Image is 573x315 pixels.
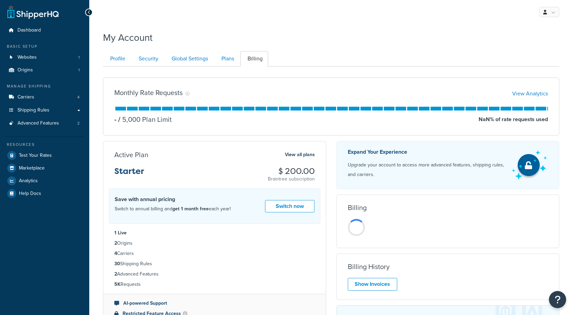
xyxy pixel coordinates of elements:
a: Origins 1 [5,64,84,77]
h3: $ 200.00 [268,167,315,176]
a: Dashboard [5,24,84,37]
p: - [114,115,116,124]
a: Show Invoices [348,278,397,291]
a: ShipperHQ Home [7,5,59,19]
li: Shipping Rules [114,260,315,268]
a: Advanced Features 2 [5,117,84,130]
strong: 4 [114,250,117,257]
a: Switch now [265,200,314,213]
a: Billing [240,51,268,67]
p: Switch to annual billing and each year! [115,205,231,213]
a: Global Settings [164,51,214,67]
strong: 5K [114,281,121,288]
p: Braintree subscription [268,176,315,183]
li: Carriers [114,250,315,257]
a: Marketplace [5,162,84,174]
p: 5,000 Plan Limit [116,115,172,124]
span: Advanced Features [18,120,59,126]
p: Upgrade your account to access more advanced features, shipping rules, and carriers. [348,160,506,179]
a: Analytics [5,175,84,187]
span: 2 [77,120,80,126]
p: NaN % of rate requests used [479,115,548,124]
span: Help Docs [19,191,41,197]
a: Expand Your Experience Upgrade your account to access more advanced features, shipping rules, and... [336,141,560,189]
a: View all plans [285,150,315,159]
div: Manage Shipping [5,83,84,89]
strong: 30 [114,260,120,267]
strong: 2 [114,270,117,278]
span: Marketplace [19,165,45,171]
span: 1 [78,55,80,60]
button: Open Resource Center [549,291,566,308]
h3: Monthly Rate Requests [114,89,183,96]
span: Shipping Rules [18,107,49,113]
li: Advanced Features [114,270,315,278]
h3: Active Plan [114,151,148,159]
a: View Analytics [512,90,548,97]
a: Shipping Rules [5,104,84,117]
p: Expand Your Experience [348,147,506,157]
h3: Billing [348,204,367,211]
a: Websites 1 [5,51,84,64]
strong: 2 [114,240,117,247]
li: Origins [5,64,84,77]
h3: Starter [114,167,144,181]
span: Origins [18,67,33,73]
strong: 1 Live [114,229,127,236]
strong: get 1 month free [172,205,209,212]
h3: Billing History [348,263,390,270]
a: Security [131,51,164,67]
a: Test Your Rates [5,149,84,162]
span: Analytics [19,178,38,184]
span: 4 [77,94,80,100]
li: Websites [5,51,84,64]
h4: Save with annual pricing [115,195,231,203]
h1: My Account [103,31,152,44]
a: Profile [103,51,131,67]
a: Plans [214,51,240,67]
li: Origins [114,240,315,247]
li: Advanced Features [5,117,84,130]
li: AI-powered Support [114,300,315,307]
a: Help Docs [5,187,84,200]
li: Carriers [5,91,84,104]
span: 1 [78,67,80,73]
li: Requests [114,281,315,288]
a: Carriers 4 [5,91,84,104]
span: / [118,114,121,125]
span: Test Your Rates [19,153,52,159]
span: Websites [18,55,37,60]
div: Resources [5,142,84,148]
div: Basic Setup [5,44,84,49]
span: Dashboard [18,27,41,33]
span: Carriers [18,94,34,100]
